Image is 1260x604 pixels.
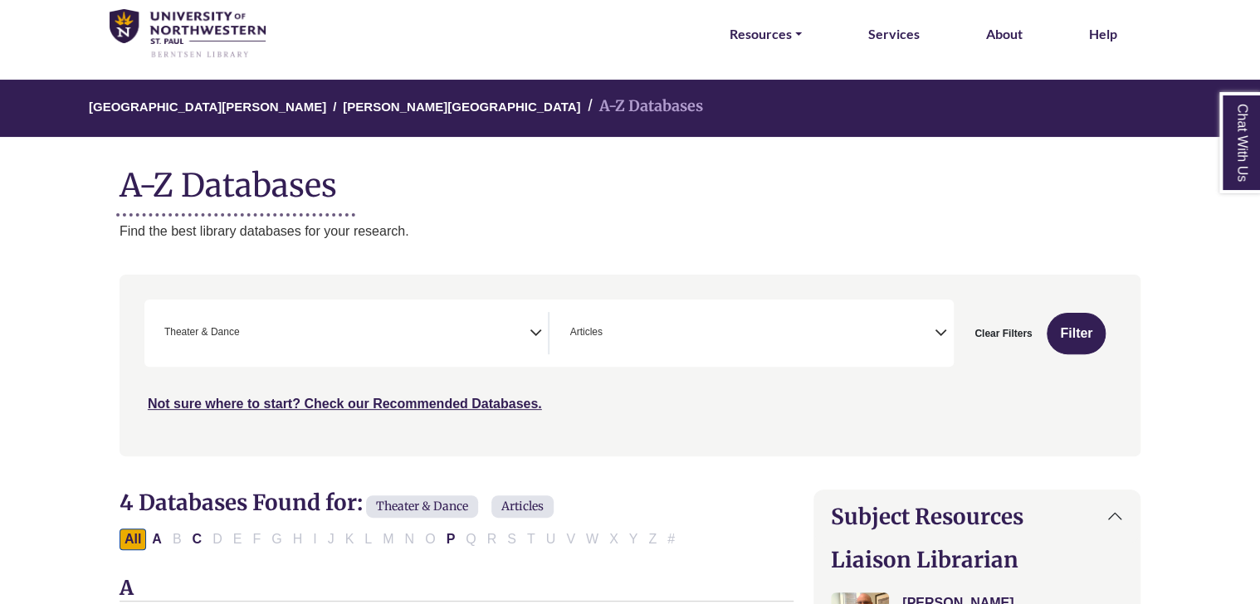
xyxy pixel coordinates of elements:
a: Resources [730,23,802,45]
a: Help [1089,23,1117,45]
textarea: Search [606,328,613,341]
a: Services [868,23,920,45]
span: 4 Databases Found for: [120,489,363,516]
span: Articles [491,495,554,518]
a: [PERSON_NAME][GEOGRAPHIC_DATA] [343,97,580,114]
div: Alpha-list to filter by first letter of database name [120,531,681,545]
a: About [986,23,1023,45]
span: Theater & Dance [366,495,478,518]
h2: Liaison Librarian [831,547,1123,572]
button: Filter Results C [188,528,208,550]
li: Articles [563,324,602,340]
img: library_home [110,9,266,59]
button: Filter Results A [147,528,167,550]
nav: Search filters [120,275,1140,455]
button: Submit for Search Results [1047,313,1106,354]
h1: A-Z Databases [120,153,1140,204]
button: All [120,528,146,550]
button: Filter Results P [442,528,461,550]
p: Find the best library databases for your research. [120,221,1140,242]
button: Subject Resources [814,490,1140,543]
nav: breadcrumb [120,80,1140,137]
h3: A [120,577,794,602]
a: Not sure where to start? Check our Recommended Databases. [148,397,542,411]
textarea: Search [243,328,251,341]
span: Theater & Dance [164,324,240,340]
a: [GEOGRAPHIC_DATA][PERSON_NAME] [89,97,326,114]
li: A-Z Databases [580,95,702,119]
span: Articles [569,324,602,340]
li: Theater & Dance [158,324,240,340]
button: Clear Filters [964,313,1043,354]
